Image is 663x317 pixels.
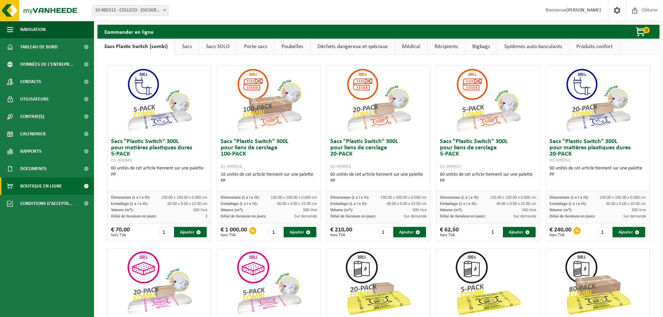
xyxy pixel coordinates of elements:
[440,164,461,169] span: 01-999952
[330,172,427,184] div: 60 unités de cet article tiennent sur une palette
[395,39,427,55] a: Médical
[624,25,659,39] button: 0
[125,65,194,135] img: 01-999949
[465,39,497,55] a: Bigbags
[20,56,73,73] span: Données de l'entrepr...
[159,227,174,237] input: 1
[221,233,247,237] span: hors TVA
[522,208,536,212] span: 300 litre
[550,138,646,164] h3: Sacs "Plastic Switch" 300L pour matières plastiques dures 20-PACK
[488,227,503,237] input: 1
[412,208,427,212] span: 300 litre
[566,8,601,13] strong: [PERSON_NAME]
[380,196,427,200] span: 130.00 x 100.00 x 0.000 cm
[20,177,62,195] span: Boutique en ligne
[497,39,569,55] a: Systèmes auto-basculants
[598,227,612,237] input: 1
[221,172,317,184] div: 16 unités de cet article tiennent sur une palette
[428,39,465,55] a: Récipients
[453,65,523,135] img: 01-999952
[20,90,49,108] span: Utilisateurs
[111,227,130,237] div: € 70,00
[20,108,44,125] span: Contrat(s)
[221,164,242,169] span: 01-999954
[563,65,633,135] img: 01-999950
[111,158,132,163] span: 01-999949
[174,227,207,237] button: Ajouter
[440,233,459,237] span: hors TVA
[440,227,459,237] div: € 62,50
[330,164,351,169] span: 01-999953
[440,214,486,219] span: Délai de livraison en jours:
[613,227,645,237] button: Ajouter
[221,227,247,237] div: € 1 000,00
[161,196,207,200] span: 130.00 x 100.00 x 0.000 cm
[514,214,536,219] span: Sur demande
[623,214,646,219] span: Sur demande
[199,39,237,55] a: Sacs SOLO
[550,208,572,212] span: Volume (m³):
[284,227,316,237] button: Ajouter
[344,65,413,135] img: 01-999953
[221,196,260,200] span: Dimensions (L x l x H):
[221,178,317,184] div: PP
[569,39,619,55] a: Produits confort
[440,208,463,212] span: Volume (m³):
[20,143,41,160] span: Rapports
[303,208,317,212] span: 300 litre
[97,39,175,55] a: Sacs Plastic Switch (combi)
[111,165,207,178] div: 60 unités de cet article tiennent sur une palette
[387,202,427,206] span: 40.00 x 0.00 x 23.00 cm
[310,39,395,55] a: Déchets dangereux et spéciaux
[330,178,427,184] div: PP
[330,196,369,200] span: Dimensions (L x l x H):
[271,196,317,200] span: 130.00 x 100.00 x 0.000 cm
[20,160,47,177] span: Documents
[600,196,646,200] span: 130.00 x 100.00 x 0.000 cm
[606,202,646,206] span: 40.00 x 0.00 x 20.00 cm
[167,202,207,206] span: 60.00 x 0.00 x 23.00 cm
[111,208,134,212] span: Volume (m³):
[97,25,160,38] h2: Commander en ligne
[234,65,304,135] img: 01-999954
[221,208,243,212] span: Volume (m³):
[440,196,479,200] span: Dimensions (L x l x H):
[111,202,148,206] span: Emballage (L x l x H):
[330,214,376,219] span: Délai de livraison en jours:
[275,39,310,55] a: Poubelles
[20,38,58,56] span: Tableau de bord
[404,214,427,219] span: Sur demande
[193,208,207,212] span: 300 litre
[643,27,650,33] span: 0
[111,172,207,178] div: PP
[490,196,536,200] span: 130.00 x 100.00 x 0.000 cm
[20,125,46,143] span: Calendrier
[111,196,150,200] span: Dimensions (L x l x H):
[111,138,207,164] h3: Sacs "Plastic Switch" 300L pour matières plastiques dures 5-PACK
[111,233,130,237] span: hors TVA
[440,178,536,184] div: PP
[330,138,427,170] h3: Sacs "Plastic Switch" 300L pour liens de cerclage 20-PACK
[550,202,586,206] span: Emballage (L x l x H):
[221,214,266,219] span: Délai de livraison en jours:
[440,138,536,170] h3: Sacs "Plastic Switch" 300L pour liens de cerclage 5-PACK
[111,214,157,219] span: Délai de livraison en jours:
[550,214,595,219] span: Délai de livraison en jours:
[269,227,283,237] input: 1
[330,233,352,237] span: hors TVA
[440,202,477,206] span: Emballage (L x l x H):
[205,214,207,219] span: 3
[237,39,274,55] a: Porte-sacs
[20,21,46,38] span: Navigation
[20,195,73,212] span: Conditions d'accepta...
[379,227,393,237] input: 1
[496,202,536,206] span: 40.00 x 0.00 x 23.00 cm
[3,302,116,317] iframe: chat widget
[440,172,536,184] div: 60 unités de cet article tiennent sur une palette
[277,202,317,206] span: 40.00 x 0.00 x 23.00 cm
[175,39,199,55] a: Sacs
[550,196,589,200] span: Dimensions (L x l x H):
[294,214,317,219] span: Sur demande
[550,165,646,178] div: 60 unités de cet article tiennent sur une palette
[330,202,367,206] span: Emballage (L x l x H):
